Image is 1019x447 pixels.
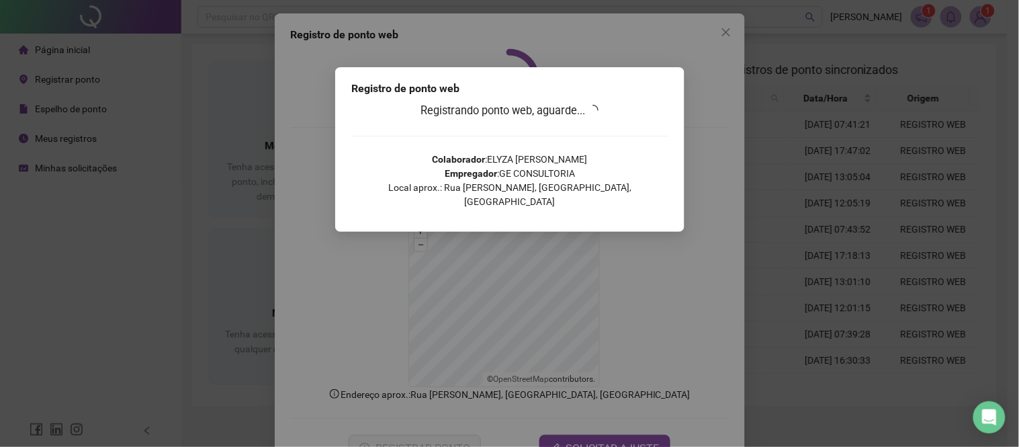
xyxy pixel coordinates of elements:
[351,81,668,97] div: Registro de ponto web
[351,102,668,120] h3: Registrando ponto web, aguarde...
[588,105,599,116] span: loading
[432,154,485,165] strong: Colaborador
[351,153,668,209] p: : ELYZA [PERSON_NAME] : GE CONSULTORIA Local aprox.: Rua [PERSON_NAME], [GEOGRAPHIC_DATA], [GEOGR...
[973,401,1006,434] div: Open Intercom Messenger
[445,168,497,179] strong: Empregador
